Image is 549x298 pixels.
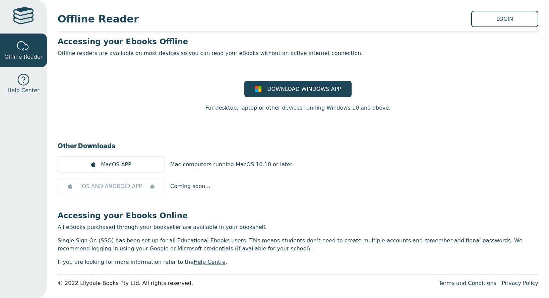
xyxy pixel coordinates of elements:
a: LOGIN [471,11,538,27]
span: iOS AND ANDROID APP [80,182,142,190]
a: DOWNLOAD WINDOWS APP [244,81,352,97]
span: Help Center [7,86,39,95]
span: MacOS APP [101,161,131,169]
p: Single Sign On (SSO) has been set up for all Educational Ebooks users. This means students don’t ... [58,237,538,253]
p: For desktop, laptop or other devices running Windows 10 and above. [205,104,390,112]
span: DOWNLOAD WINDOWS APP [267,85,341,93]
h3: Other Downloads [58,141,538,151]
p: Coming soon... [170,182,210,190]
a: MacOS APP [58,156,165,173]
a: Privacy Policy [502,280,538,286]
h3: Accessing your Ebooks Offline [58,37,538,47]
div: © 2022 Lilydale Books Pty Ltd. All rights reserved. [58,279,433,287]
p: All eBooks purchased through your bookseller are available in your bookshelf. [58,223,538,231]
span: Offline Reader [58,11,471,26]
p: Offline readers are available on most devices so you can read your eBooks without an active inter... [58,49,538,57]
p: Mac computers running MacOS 10.10 or later. [170,161,294,169]
span: Offline Reader [4,53,43,61]
a: Terms and Conditions [439,280,496,286]
h3: Accessing your Ebooks Online [58,211,538,221]
p: If you are looking for more information refer to the . [58,258,538,266]
a: Help Centre [194,259,226,265]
